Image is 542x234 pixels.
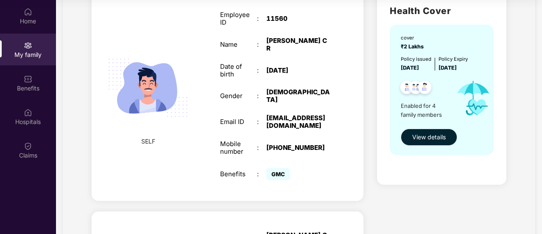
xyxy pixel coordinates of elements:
div: Mobile number [220,140,257,155]
div: : [257,144,266,152]
div: Gender [220,92,257,100]
button: View details [401,129,457,146]
div: [EMAIL_ADDRESS][DOMAIN_NAME] [266,114,331,130]
img: svg+xml;base64,PHN2ZyBpZD0iSG9tZSIgeG1sbnM9Imh0dHA6Ly93d3cudzMub3JnLzIwMDAvc3ZnIiB3aWR0aD0iMjAiIG... [24,8,32,16]
img: svg+xml;base64,PHN2ZyB4bWxucz0iaHR0cDovL3d3dy53My5vcmcvMjAwMC9zdmciIHdpZHRoPSIyMjQiIGhlaWdodD0iMT... [99,39,197,137]
img: svg+xml;base64,PHN2ZyBpZD0iQ2xhaW0iIHhtbG5zPSJodHRwOi8vd3d3LnczLm9yZy8yMDAwL3N2ZyIgd2lkdGg9IjIwIi... [24,142,32,150]
div: Date of birth [220,63,257,78]
div: Benefits [220,170,257,178]
div: Policy issued [401,55,431,63]
div: Name [220,41,257,48]
span: [DATE] [401,65,419,71]
img: svg+xml;base64,PHN2ZyBpZD0iSG9zcGl0YWxzIiB4bWxucz0iaHR0cDovL3d3dy53My5vcmcvMjAwMC9zdmciIHdpZHRoPS... [24,108,32,117]
div: 11560 [266,15,331,23]
span: ₹2 Lakhs [401,43,426,50]
span: Enabled for 4 family members [401,101,450,119]
img: svg+xml;base64,PHN2ZyBpZD0iQmVuZWZpdHMiIHhtbG5zPSJodHRwOi8vd3d3LnczLm9yZy8yMDAwL3N2ZyIgd2lkdGg9Ij... [24,75,32,83]
span: [DATE] [439,65,457,71]
div: [DEMOGRAPHIC_DATA] [266,88,331,104]
img: svg+xml;base64,PHN2ZyB4bWxucz0iaHR0cDovL3d3dy53My5vcmcvMjAwMC9zdmciIHdpZHRoPSI0OC45NDMiIGhlaWdodD... [414,78,435,99]
img: svg+xml;base64,PHN2ZyB4bWxucz0iaHR0cDovL3d3dy53My5vcmcvMjAwMC9zdmciIHdpZHRoPSI0OC45NDMiIGhlaWdodD... [397,78,417,99]
span: GMC [266,168,290,180]
img: svg+xml;base64,PHN2ZyB3aWR0aD0iMjAiIGhlaWdodD0iMjAiIHZpZXdCb3g9IjAgMCAyMCAyMCIgZmlsbD0ibm9uZSIgeG... [24,41,32,50]
div: Email ID [220,118,257,126]
div: Policy Expiry [439,55,468,63]
div: [DATE] [266,67,331,74]
div: [PERSON_NAME] C R [266,37,331,52]
div: : [257,67,266,74]
div: [PHONE_NUMBER] [266,144,331,152]
span: SELF [141,137,155,146]
img: svg+xml;base64,PHN2ZyB4bWxucz0iaHR0cDovL3d3dy53My5vcmcvMjAwMC9zdmciIHdpZHRoPSI0OC45MTUiIGhlaWdodD... [405,78,426,99]
div: : [257,170,266,178]
div: : [257,92,266,100]
div: : [257,118,266,126]
div: : [257,41,266,48]
h2: Health Cover [390,4,493,18]
img: icon [450,72,497,124]
span: View details [412,133,446,142]
div: cover [401,34,426,42]
div: : [257,15,266,23]
div: Employee ID [220,11,257,26]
